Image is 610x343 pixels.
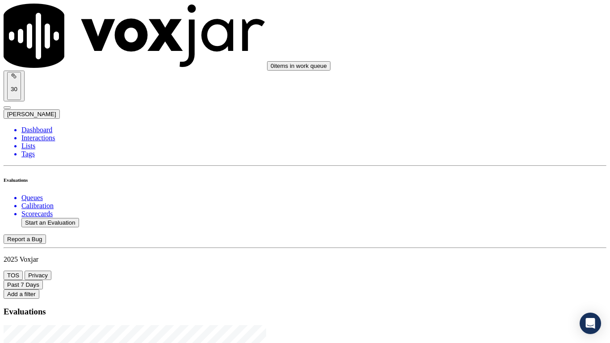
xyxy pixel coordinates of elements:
span: [PERSON_NAME] [7,111,56,117]
a: Lists [21,142,606,150]
button: Report a Bug [4,234,46,244]
button: Add a filter [4,289,39,299]
button: Start an Evaluation [21,218,79,227]
a: Queues [21,194,606,202]
button: Privacy [25,271,51,280]
button: [PERSON_NAME] [4,109,60,119]
h6: Evaluations [4,177,606,183]
a: Dashboard [21,126,606,134]
a: Scorecards [21,210,606,218]
p: 30 [11,86,17,92]
a: Interactions [21,134,606,142]
img: voxjar logo [4,4,265,68]
p: 2025 Voxjar [4,255,606,264]
a: Calibration [21,202,606,210]
button: 30 [4,71,25,101]
button: Past 7 Days [4,280,43,289]
h3: Evaluations [4,307,606,317]
button: TOS [4,271,23,280]
a: Tags [21,150,606,158]
button: 30 [7,72,21,100]
button: 0items in work queue [267,61,330,71]
div: Open Intercom Messenger [580,313,601,334]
